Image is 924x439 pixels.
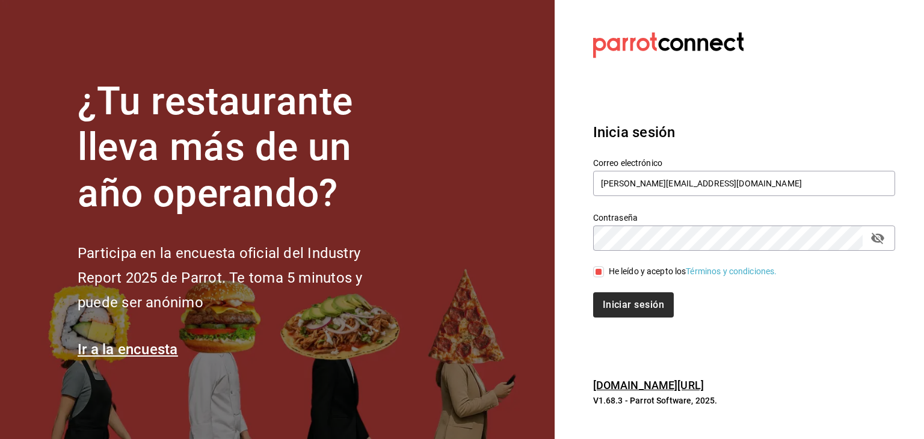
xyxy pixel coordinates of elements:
[593,292,674,318] button: Iniciar sesión
[609,265,777,278] div: He leído y acepto los
[78,79,402,217] h1: ¿Tu restaurante lleva más de un año operando?
[593,379,704,391] a: [DOMAIN_NAME][URL]
[867,228,888,248] button: passwordField
[78,241,402,315] h2: Participa en la encuesta oficial del Industry Report 2025 de Parrot. Te toma 5 minutos y puede se...
[593,171,895,196] input: Ingresa tu correo electrónico
[593,394,895,407] p: V1.68.3 - Parrot Software, 2025.
[593,213,895,221] label: Contraseña
[593,158,895,167] label: Correo electrónico
[78,341,178,358] a: Ir a la encuesta
[593,121,895,143] h3: Inicia sesión
[686,266,777,276] a: Términos y condiciones.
